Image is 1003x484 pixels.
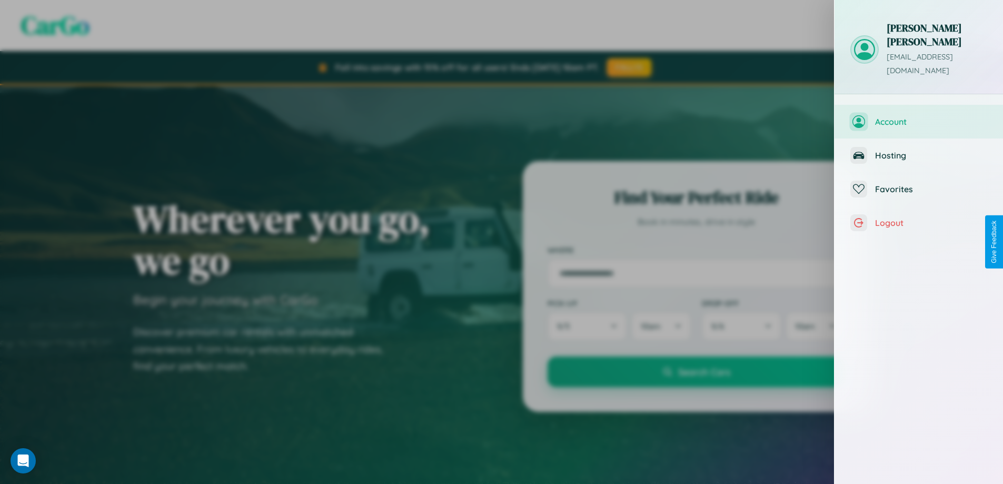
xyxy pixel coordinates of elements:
p: [EMAIL_ADDRESS][DOMAIN_NAME] [887,51,987,78]
span: Hosting [875,150,987,161]
button: Account [835,105,1003,139]
div: Give Feedback [990,221,998,263]
div: Open Intercom Messenger [11,448,36,473]
span: Favorites [875,184,987,194]
h3: [PERSON_NAME] [PERSON_NAME] [887,21,987,48]
button: Hosting [835,139,1003,172]
span: Account [875,116,987,127]
button: Logout [835,206,1003,240]
button: Favorites [835,172,1003,206]
span: Logout [875,218,987,228]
